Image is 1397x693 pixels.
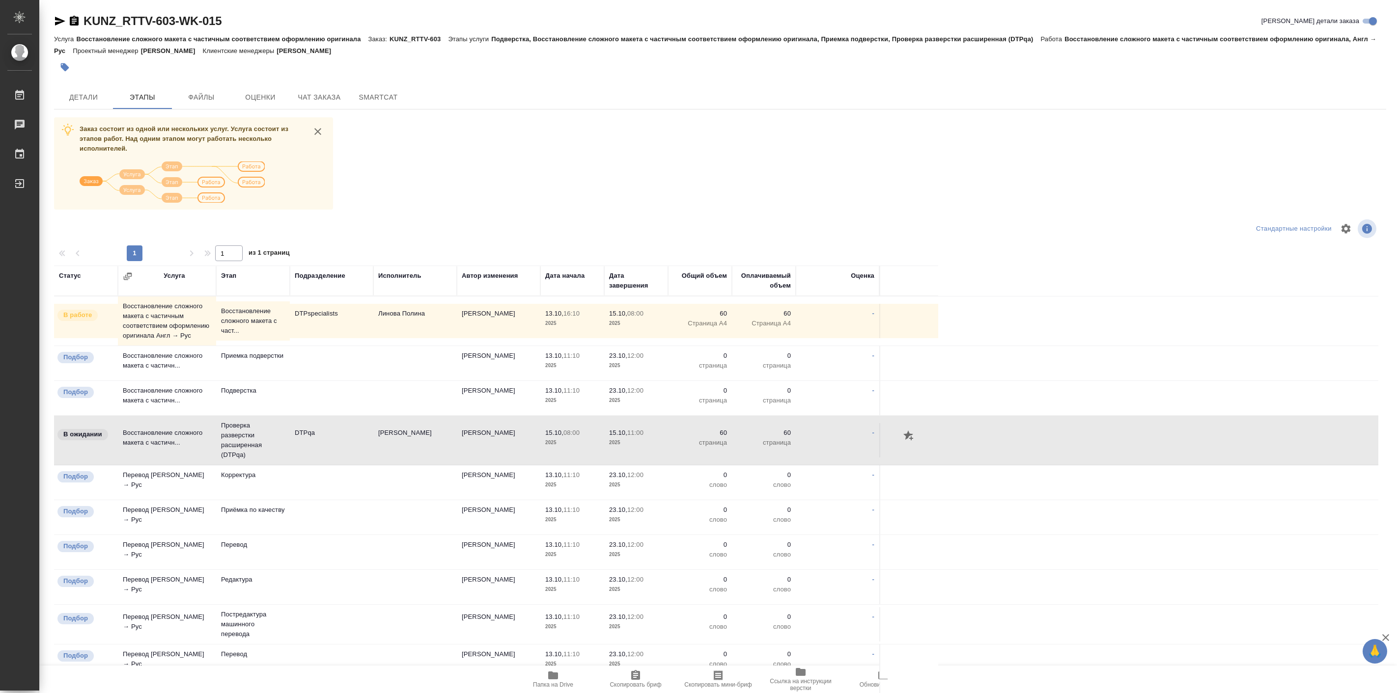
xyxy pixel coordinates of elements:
[673,550,727,560] p: слово
[164,271,185,281] div: Услуга
[221,306,285,336] p: Восстановление сложного макета с част...
[221,505,285,515] p: Приёмка по качеству
[673,585,727,594] p: слово
[545,650,563,658] p: 13.10,
[609,471,627,479] p: 23.10,
[872,387,874,394] a: -
[1367,641,1383,662] span: 🙏
[54,35,76,43] p: Услуга
[457,346,540,380] td: [PERSON_NAME]
[673,575,727,585] p: 0
[677,666,759,693] button: Скопировать мини-бриф
[610,681,661,688] span: Скопировать бриф
[737,309,791,319] p: 60
[609,541,627,548] p: 23.10,
[860,681,907,688] span: Обновить файлы
[221,351,285,361] p: Приемка подверстки
[872,429,874,436] a: -
[737,271,791,291] div: Оплачиваемый объем
[609,585,663,594] p: 2025
[737,386,791,396] p: 0
[563,429,580,436] p: 08:00
[609,310,627,317] p: 15.10,
[141,47,203,54] p: [PERSON_NAME]
[457,381,540,415] td: [PERSON_NAME]
[627,387,643,394] p: 12:00
[373,304,457,338] td: Линова Полина
[249,247,290,261] span: из 1 страниц
[63,387,88,397] p: Подбор
[627,352,643,359] p: 12:00
[54,15,66,27] button: Скопировать ссылку для ЯМессенджера
[457,465,540,500] td: [PERSON_NAME]
[355,91,402,104] span: SmartCat
[563,650,580,658] p: 11:10
[673,540,727,550] p: 0
[390,35,448,43] p: KUNZ_RTTV-603
[737,622,791,632] p: слово
[290,423,373,457] td: DTPqa
[609,622,663,632] p: 2025
[872,613,874,620] a: -
[545,622,599,632] p: 2025
[1041,35,1065,43] p: Работа
[118,644,216,679] td: Перевод [PERSON_NAME] → Рус
[627,310,643,317] p: 08:00
[290,304,373,338] td: DTPspecialists
[673,438,727,448] p: страница
[119,91,166,104] span: Этапы
[457,644,540,679] td: [PERSON_NAME]
[80,125,288,152] span: Заказ состоит из одной или нескольких услуг. Услуга состоит из этапов работ. Над одним этапом мог...
[872,506,874,513] a: -
[673,428,727,438] p: 60
[1363,639,1387,664] button: 🙏
[84,14,222,27] a: KUNZ_RTTV-603-WK-015
[118,607,216,641] td: Перевод [PERSON_NAME] → Рус
[457,423,540,457] td: [PERSON_NAME]
[609,550,663,560] p: 2025
[221,540,285,550] p: Перевод
[563,310,580,317] p: 16:10
[737,396,791,405] p: страница
[673,361,727,371] p: страница
[63,651,88,661] p: Подбор
[737,550,791,560] p: слово
[295,271,345,281] div: Подразделение
[563,576,580,583] p: 11:10
[378,271,421,281] div: Исполнитель
[1358,219,1378,238] span: Посмотреть информацию
[737,515,791,525] p: слово
[221,610,285,639] p: Постредактура машинного перевода
[73,47,140,54] p: Проектный менеджер
[237,91,284,104] span: Оценки
[545,471,563,479] p: 13.10,
[872,310,874,317] a: -
[457,570,540,604] td: [PERSON_NAME]
[545,271,585,281] div: Дата начала
[627,429,643,436] p: 11:00
[673,612,727,622] p: 0
[63,429,102,439] p: В ожидании
[609,650,627,658] p: 23.10,
[368,35,390,43] p: Заказ:
[1254,221,1334,237] div: split button
[872,541,874,548] a: -
[609,515,663,525] p: 2025
[221,575,285,585] p: Редактура
[545,438,599,448] p: 2025
[76,35,368,43] p: Восстановление сложного макета с частичным соответствием оформлению оригинала
[737,351,791,361] p: 0
[673,622,727,632] p: слово
[563,471,580,479] p: 11:10
[737,438,791,448] p: страница
[563,387,580,394] p: 11:10
[609,387,627,394] p: 23.10,
[457,607,540,641] td: [PERSON_NAME]
[737,470,791,480] p: 0
[59,271,81,281] div: Статус
[673,309,727,319] p: 60
[118,535,216,569] td: Перевод [PERSON_NAME] → Рус
[609,271,663,291] div: Дата завершения
[118,500,216,534] td: Перевод [PERSON_NAME] → Рус
[118,570,216,604] td: Перевод [PERSON_NAME] → Рус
